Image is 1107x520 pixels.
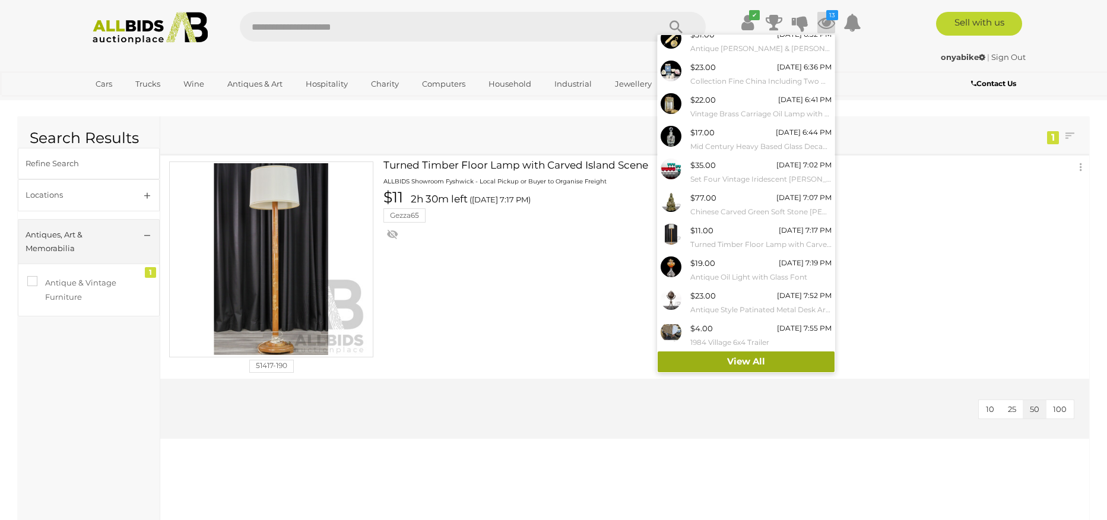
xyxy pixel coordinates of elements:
[971,77,1019,90] a: Contact Us
[690,173,832,186] small: Set Four Vintage Iridescent [PERSON_NAME] Wine Glasses Along with Set Six Emerald Glass Goblets
[88,94,188,113] a: [GEOGRAPHIC_DATA]
[817,12,835,33] a: 13
[690,336,832,349] small: 1984 Village 6x4 Trailer
[739,12,757,33] a: ✔
[481,74,539,94] a: Household
[661,224,681,245] img: 51417-190a.jpg
[220,74,290,94] a: Antiques & Art
[690,271,832,284] small: Antique Oil Light with Glass Font
[661,191,681,212] img: 53390-74a.jpg
[26,188,123,202] div: Locations
[690,75,832,88] small: Collection Fine China Including Two Wedgwood Pieces in Original Boxes, Four Royal Worcester Cups,...
[383,188,409,206] span: $11
[383,176,607,185] a: ALLBIDS Showroom Fyshwick - Local Pickup or Buyer to Organise Freight
[826,10,838,20] i: 13
[690,140,832,153] small: Mid Century Heavy Based Glass Decanter with Stopper
[941,52,985,62] strong: onyabike
[363,74,407,94] a: Charity
[776,126,832,139] div: [DATE] 6:44 PM
[991,52,1026,62] a: Sign Out
[690,324,713,333] span: $4.00
[661,93,681,114] img: 53390-72a.jpg
[45,278,116,301] span: Antique & Vintage Furniture
[414,74,473,94] a: Computers
[658,188,835,221] a: $77.00 [DATE] 7:07 PM Chinese Carved Green Soft Stone [PERSON_NAME] on Lotus Throne Statue
[26,157,123,170] div: Refine Search
[690,205,832,218] small: Chinese Carved Green Soft Stone [PERSON_NAME] on Lotus Throne Statue
[661,126,681,147] img: 53390-79a.jpg
[30,130,148,147] h2: Search Results
[690,160,716,170] span: $35.00
[779,224,832,237] div: [DATE] 7:17 PM
[690,258,715,268] span: $19.00
[690,128,715,137] span: $17.00
[1053,404,1067,414] span: 100
[776,191,832,204] div: [DATE] 7:07 PM
[661,61,681,81] img: 53390-80a.jpg
[658,253,835,286] a: $19.00 [DATE] 7:19 PM Antique Oil Light with Glass Font
[1030,404,1039,414] span: 50
[690,107,832,121] small: Vintage Brass Carriage Oil Lamp with Bevelled Glass
[470,195,531,204] span: ([DATE] 7:17 PM)
[690,238,832,251] small: Turned Timber Floor Lamp with Carved Island Scene
[690,303,832,316] small: Antique Style Patinated Metal Desk Armillary
[547,74,600,94] a: Industrial
[941,52,987,62] a: onyabike
[1023,400,1046,418] button: 50
[979,400,1001,418] button: 10
[658,156,835,188] a: $35.00 [DATE] 7:02 PM Set Four Vintage Iridescent [PERSON_NAME] Wine Glasses Along with Set Six E...
[690,291,716,300] span: $23.00
[690,62,716,72] span: $23.00
[26,228,123,256] div: Antiques, Art & Memorabilia
[176,74,212,94] a: Wine
[661,256,681,277] img: 53390-84a.jpg
[661,28,681,49] img: 53390-87a.jpg
[160,156,1089,379] a: Turned Timber Floor Lamp with Carved Island Scene ALLBIDS Showroom Fyshwick - Local Pickup or Buy...
[383,208,426,223] li: Gezza65
[936,12,1022,36] a: Sell with us
[658,221,835,253] a: $11.00 [DATE] 7:17 PM Turned Timber Floor Lamp with Carved Island Scene
[1046,400,1074,418] button: 100
[86,12,215,45] img: Allbids.com.au
[661,289,681,310] img: 53390-83a.jpg
[249,360,294,373] li: 51417-190
[986,404,994,414] span: 10
[1008,404,1016,414] span: 25
[749,10,760,20] i: ✔
[658,90,835,123] a: $22.00 [DATE] 6:41 PM Vintage Brass Carriage Oil Lamp with Bevelled Glass
[88,74,120,94] a: Cars
[298,74,356,94] a: Hospitality
[779,256,832,269] div: [DATE] 7:19 PM
[128,74,168,94] a: Trucks
[658,286,835,319] a: $23.00 [DATE] 7:52 PM Antique Style Patinated Metal Desk Armillary
[658,351,835,372] a: View All
[661,322,681,343] img: 54625-2a_ex.jpg
[607,74,659,94] a: Jewellery
[1001,400,1023,418] button: 25
[690,226,713,235] span: $11.00
[658,25,835,58] a: $31.00 [DATE] 6:32 PM Antique [PERSON_NAME] & [PERSON_NAME], [GEOGRAPHIC_DATA], The Starlight Com...
[776,158,832,172] div: [DATE] 7:02 PM
[658,319,835,351] a: $4.00 [DATE] 7:55 PM 1984 Village 6x4 Trailer
[987,52,989,62] span: |
[658,58,835,90] a: $23.00 [DATE] 6:36 PM Collection Fine China Including Two Wedgwood Pieces in Original Boxes, Four...
[661,158,681,179] img: 53390-73a.jpg
[690,42,832,55] small: Antique [PERSON_NAME] & [PERSON_NAME], [GEOGRAPHIC_DATA], The Starlight Compass Along with Hill B...
[411,193,468,205] strong: 2h 30m left
[646,12,706,42] button: Search
[971,79,1016,88] b: Contact Us
[778,93,832,106] div: [DATE] 6:41 PM
[690,95,716,104] span: $22.00
[145,267,156,278] div: 1
[658,123,835,156] a: $17.00 [DATE] 6:44 PM Mid Century Heavy Based Glass Decanter with Stopper
[777,289,832,302] div: [DATE] 7:52 PM
[777,322,832,335] div: [DATE] 7:55 PM
[383,160,972,171] h4: Turned Timber Floor Lamp with Carved Island Scene
[690,193,716,202] span: $77.00
[777,61,832,74] div: [DATE] 6:36 PM
[1047,131,1059,144] div: 1
[176,163,367,354] img: Turned Timber Floor Lamp with Carved Island Scene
